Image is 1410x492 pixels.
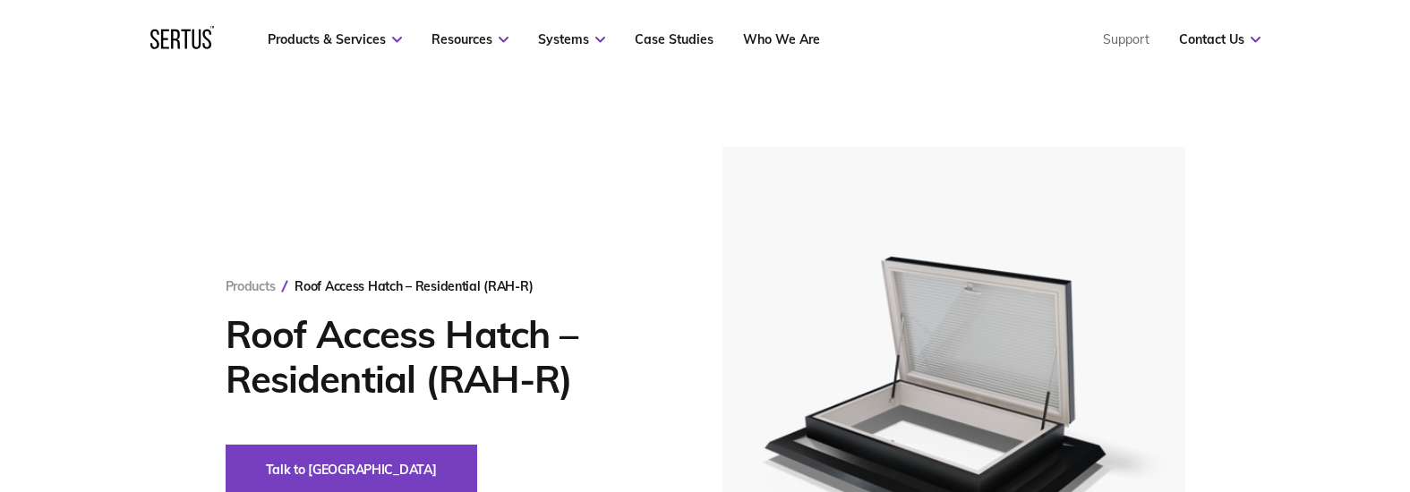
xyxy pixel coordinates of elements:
a: Contact Us [1179,31,1260,47]
iframe: Chat Widget [1088,284,1410,492]
a: Products & Services [268,31,402,47]
a: Systems [538,31,605,47]
a: Resources [432,31,508,47]
a: Support [1103,31,1149,47]
a: Case Studies [635,31,714,47]
a: Who We Are [743,31,820,47]
h1: Roof Access Hatch – Residential (RAH-R) [226,312,669,402]
a: Products [226,278,276,294]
